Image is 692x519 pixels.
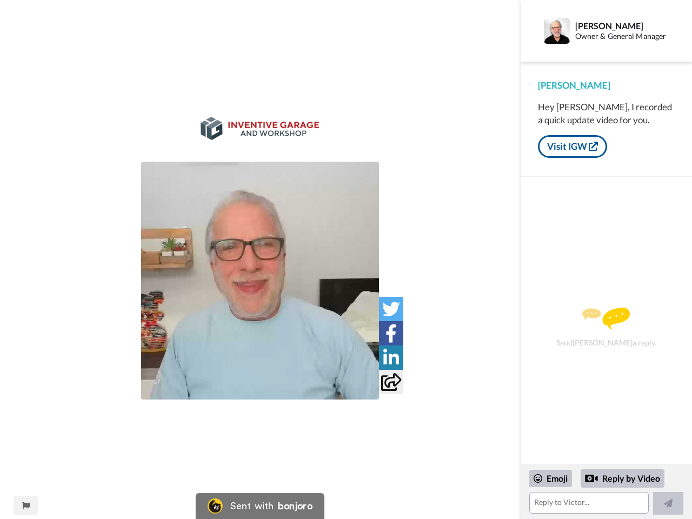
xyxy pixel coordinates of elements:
[230,501,274,511] div: Sent with
[575,32,674,41] div: Owner & General Manager
[544,18,570,44] img: Profile Image
[278,501,312,511] div: bonjoro
[141,162,379,400] img: dc2e4d4b-c22e-4db3-b409-407ac5c4058e-thumb.jpg
[208,498,223,514] img: Bonjoro Logo
[581,469,664,488] div: Reply by Video
[582,308,630,329] img: message.svg
[538,135,607,158] a: Visit IGW
[201,117,320,140] img: 7f3740b7-7c67-4ca0-bfd4-556e83494e25
[196,493,324,519] a: Bonjoro LogoSent withbonjoro
[538,101,675,127] div: Hey [PERSON_NAME], I recorded a quick update video for you.
[575,21,674,31] div: [PERSON_NAME]
[585,472,598,485] div: Reply by Video
[529,470,572,487] div: Emoji
[535,196,677,459] div: Send [PERSON_NAME] a reply.
[538,79,675,92] div: [PERSON_NAME]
